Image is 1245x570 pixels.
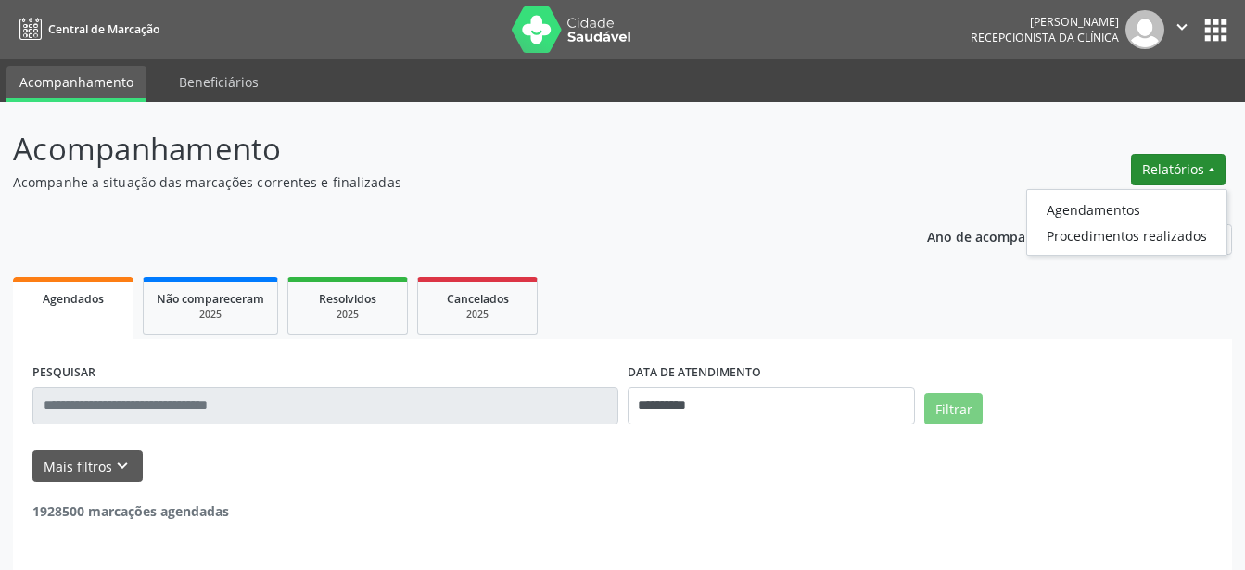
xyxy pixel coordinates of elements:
[48,21,159,37] span: Central de Marcação
[6,66,146,102] a: Acompanhamento
[431,308,524,322] div: 2025
[1172,17,1192,37] i: 
[447,291,509,307] span: Cancelados
[924,393,983,424] button: Filtrar
[971,14,1119,30] div: [PERSON_NAME]
[32,359,95,387] label: PESQUISAR
[1125,10,1164,49] img: img
[1026,189,1227,256] ul: Relatórios
[1200,14,1232,46] button: apps
[1131,154,1226,185] button: Relatórios
[157,291,264,307] span: Não compareceram
[43,291,104,307] span: Agendados
[1164,10,1200,49] button: 
[927,224,1091,247] p: Ano de acompanhamento
[112,456,133,476] i: keyboard_arrow_down
[628,359,761,387] label: DATA DE ATENDIMENTO
[319,291,376,307] span: Resolvidos
[13,172,867,192] p: Acompanhe a situação das marcações correntes e finalizadas
[32,450,143,483] button: Mais filtroskeyboard_arrow_down
[971,30,1119,45] span: Recepcionista da clínica
[1027,196,1226,222] a: Agendamentos
[13,126,867,172] p: Acompanhamento
[13,14,159,44] a: Central de Marcação
[32,502,229,520] strong: 1928500 marcações agendadas
[166,66,272,98] a: Beneficiários
[157,308,264,322] div: 2025
[301,308,394,322] div: 2025
[1027,222,1226,248] a: Procedimentos realizados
